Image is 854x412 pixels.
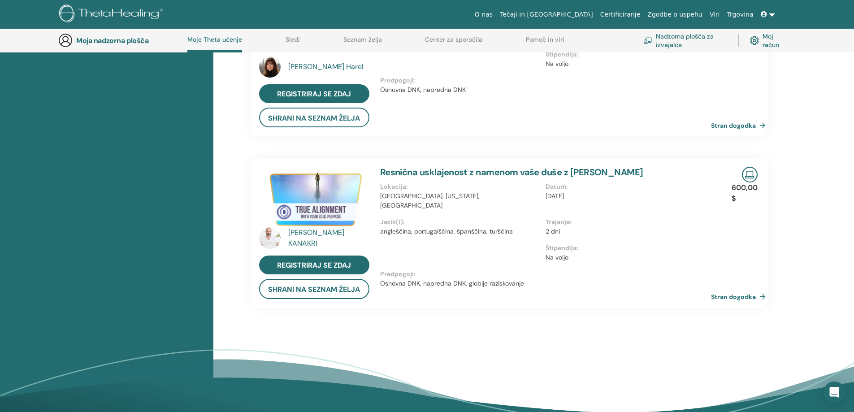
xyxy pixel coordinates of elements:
[346,62,364,71] font: Harel
[288,227,371,249] a: [PERSON_NAME] KANAKRI
[259,256,369,274] a: registriraj se zdaj
[711,118,769,132] a: Stran dogodka
[343,35,382,43] font: Seznam želja
[546,253,568,261] font: Na voljo
[259,84,369,103] a: registriraj se zdaj
[566,182,568,191] font: :
[380,279,524,287] font: Osnovna DNK, napredna DNK, globlje raziskovanje
[268,285,360,295] font: shrani na seznam želja
[577,244,578,252] font: :
[380,270,414,278] font: Predpogoji
[750,30,787,50] a: Moj račun
[380,86,466,94] font: Osnovna DNK, napredna DNK
[577,50,578,58] font: :
[425,36,482,50] a: Center za sporočila
[647,11,702,18] font: Zgodbe o uspehu
[187,36,242,52] a: Moje Theta učenje
[643,30,728,50] a: Nadzorna plošča za izvajalce
[600,11,641,18] font: Certificiranje
[763,32,779,49] font: Moj račun
[727,11,753,18] font: Trgovina
[597,6,644,23] a: Certificiranje
[59,4,166,25] img: logo.png
[380,227,513,235] font: angleščina, portugalščina, španščina, turščina
[710,11,720,18] font: Viri
[187,35,242,43] font: Moje Theta učenje
[500,11,593,18] font: Tečaji in [GEOGRAPHIC_DATA]
[711,293,756,301] font: Stran dogodka
[268,113,360,123] font: shrani na seznam želja
[643,37,652,44] img: chalkboard-teacher.svg
[644,6,706,23] a: Zgodbe o uspehu
[414,76,416,84] font: :
[546,192,564,200] font: [DATE]
[277,260,351,270] font: registriraj se zdaj
[656,32,714,49] font: Nadzorna plošča za izvajalce
[496,6,597,23] a: Tečaji in [GEOGRAPHIC_DATA]
[380,166,643,178] a: Resnična usklajenost z namenom vaše duše z [PERSON_NAME]
[526,36,564,50] a: Pomoč in viri
[277,89,351,99] font: registriraj se zdaj
[471,6,496,23] a: O nas
[288,239,317,248] font: KANAKRI
[380,192,480,209] font: [GEOGRAPHIC_DATA], [US_STATE], [GEOGRAPHIC_DATA]
[546,60,568,68] font: Na voljo
[288,228,344,237] font: [PERSON_NAME]
[380,76,414,84] font: Predpogoji
[706,6,724,23] a: Viri
[343,36,382,50] a: Seznam želja
[259,227,281,249] img: default.jpg
[711,290,769,304] a: Stran dogodka
[546,182,566,191] font: Datum
[259,279,369,299] button: shrani na seznam želja
[259,167,369,230] img: Resnična usklajenost z namenom vaše duše
[286,35,300,43] font: Sledi
[380,182,406,191] font: Lokacija
[380,218,403,226] font: Jezik(i)
[742,167,758,182] img: Seminar v živo na spletu
[732,183,758,203] font: 600,00 $
[526,35,564,43] font: Pomoč in viri
[288,61,371,72] a: [PERSON_NAME] Harel
[570,218,572,226] font: :
[546,244,577,252] font: Štipendija
[546,50,577,58] font: Štipendija
[288,62,344,71] font: [PERSON_NAME]
[546,218,570,226] font: Trajanje
[750,34,759,47] img: cog.svg
[711,121,756,130] font: Stran dogodka
[406,182,408,191] font: :
[76,36,148,45] font: Moja nadzorna plošča
[403,218,405,226] font: :
[546,227,560,235] font: 2 dni
[58,33,73,48] img: generic-user-icon.jpg
[425,35,482,43] font: Center za sporočila
[286,36,300,50] a: Sledi
[824,382,845,403] div: Odpri Intercom Messenger
[259,108,369,127] button: shrani na seznam želja
[475,11,493,18] font: O nas
[259,56,281,78] img: default.jpg
[414,270,416,278] font: :
[723,6,757,23] a: Trgovina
